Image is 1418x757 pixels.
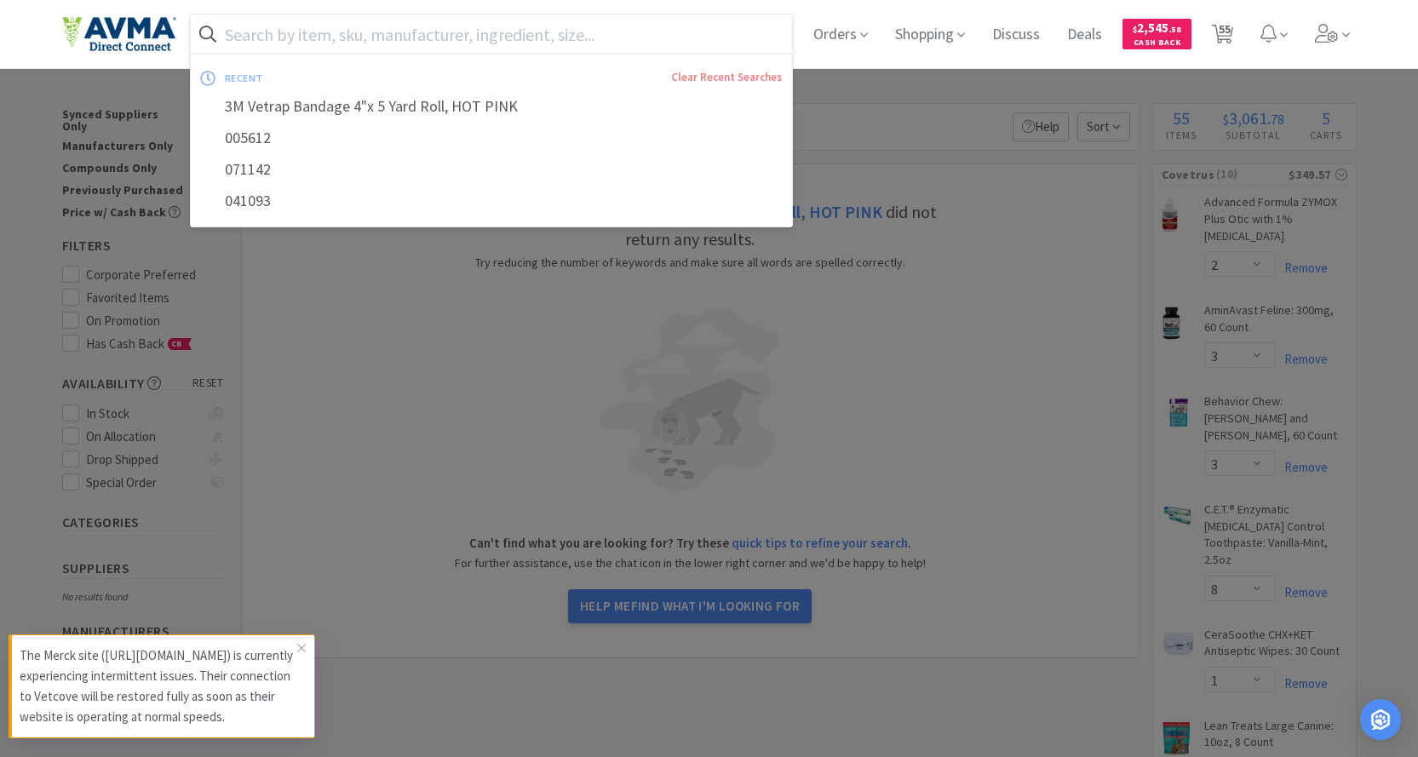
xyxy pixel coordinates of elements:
input: Search by item, sku, manufacturer, ingredient, size... [191,14,793,54]
a: Discuss [985,27,1047,43]
div: Open Intercom Messenger [1360,699,1401,740]
a: Deals [1060,27,1109,43]
p: The Merck site ([URL][DOMAIN_NAME]) is currently experiencing intermittent issues. Their connecti... [20,645,297,727]
span: . 58 [1168,24,1181,35]
div: 005612 [191,123,793,154]
div: 071142 [191,154,793,186]
span: Cash Back [1133,38,1181,49]
a: $2,545.58Cash Back [1122,11,1191,57]
div: 3M Vetrap Bandage 4"x 5 Yard Roll, HOT PINK [191,91,793,123]
span: $ [1133,24,1137,35]
a: Clear Recent Searches [671,70,782,84]
div: recent [225,65,468,91]
div: 041093 [191,186,793,217]
span: 2,545 [1133,20,1181,36]
a: 55 [1205,29,1240,44]
img: e4e33dab9f054f5782a47901c742baa9_102.png [62,16,176,52]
